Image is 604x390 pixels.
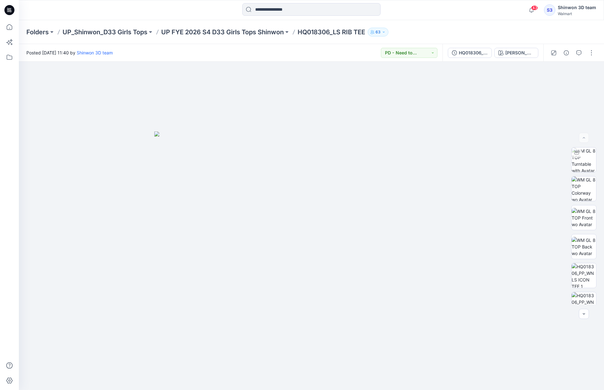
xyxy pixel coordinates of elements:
a: Folders [26,28,49,36]
span: Posted [DATE] 11:40 by [26,49,113,56]
div: S3 [544,4,555,16]
img: WM GL 8 TOP Back wo Avatar [572,237,596,257]
img: HQ018306_PP_WN LS ICON TEE_2 [572,292,596,317]
a: UP FYE 2026 S4 D33 Girls Tops Shinwon [161,28,284,36]
a: UP_Shinwon_D33 Girls Tops [63,28,147,36]
div: Walmart [558,11,596,16]
p: 63 [376,29,381,36]
p: HQ018306_LS RIB TEE [298,28,365,36]
button: 63 [368,28,388,36]
a: Shinwon 3D team [77,50,113,55]
button: [PERSON_NAME] [494,48,538,58]
img: WM GL 8 TOP Colorway wo Avatar [572,176,596,201]
button: Details [561,48,571,58]
div: [PERSON_NAME] [505,49,534,56]
div: HQ018306_PP_WN LS ICON TEE [459,49,488,56]
img: WM GL 8 TOP Front wo Avatar [572,208,596,228]
div: Shinwon 3D team [558,4,596,11]
img: HQ018306_PP_WN LS ICON TEE_1 [572,263,596,288]
button: HQ018306_PP_WN LS ICON TEE [448,48,492,58]
img: WM GL 8 TOP Turntable with Avatar [572,148,596,172]
span: 43 [531,5,538,10]
img: eyJhbGciOiJIUzI1NiIsImtpZCI6IjAiLCJzbHQiOiJzZXMiLCJ0eXAiOiJKV1QifQ.eyJkYXRhIjp7InR5cGUiOiJzdG9yYW... [154,131,469,390]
